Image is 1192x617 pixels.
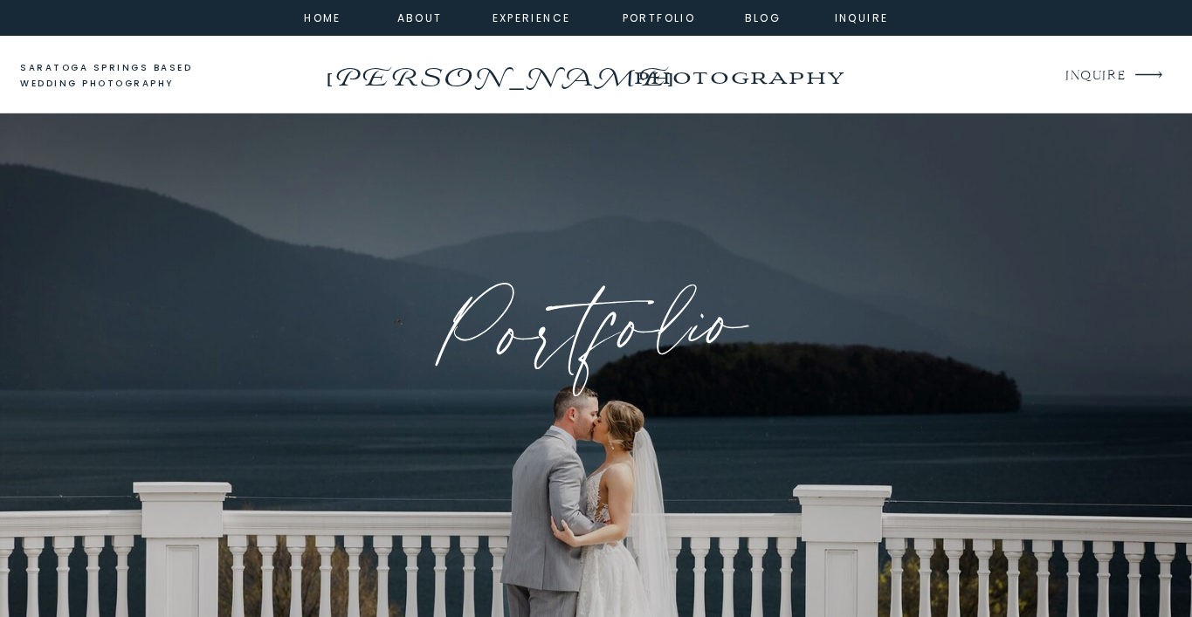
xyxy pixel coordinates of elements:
[20,60,225,93] a: saratoga springs based wedding photography
[599,52,878,100] a: photography
[1065,65,1124,88] a: INQUIRE
[493,9,563,24] a: experience
[732,9,795,24] a: Blog
[266,260,927,408] h1: Portfolio
[622,9,697,24] a: portfolio
[830,9,893,24] a: inquire
[300,9,347,24] a: home
[397,9,437,24] a: about
[321,57,677,85] a: [PERSON_NAME]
